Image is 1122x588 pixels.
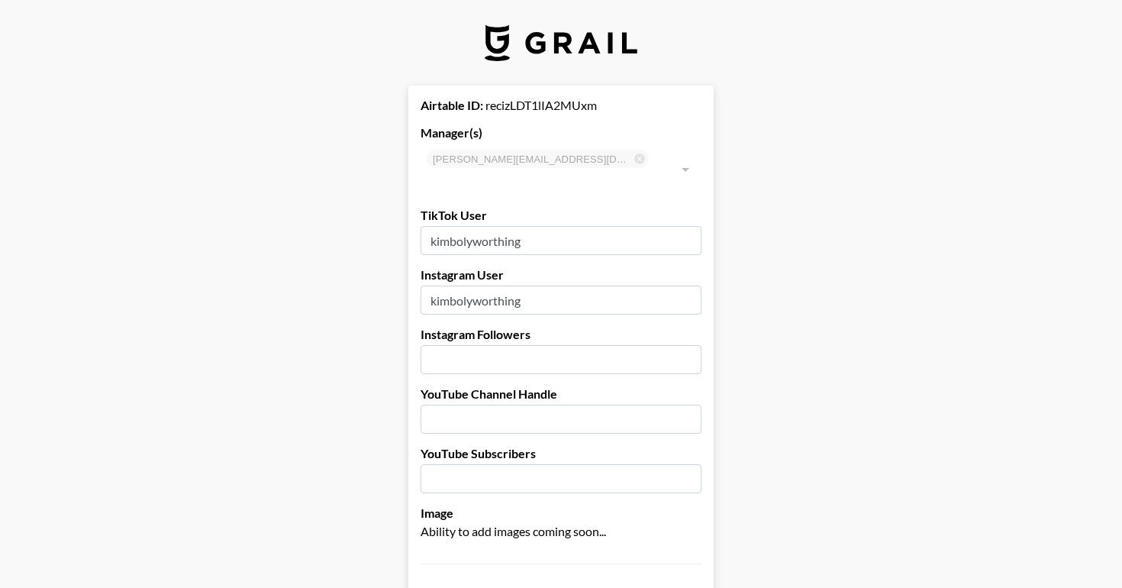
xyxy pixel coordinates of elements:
[421,386,701,402] label: YouTube Channel Handle
[421,506,701,521] label: Image
[421,524,606,538] span: Ability to add images coming soon...
[421,208,701,223] label: TikTok User
[421,446,701,461] label: YouTube Subscribers
[421,98,701,113] div: recizLDT1lIA2MUxm
[421,98,483,112] strong: Airtable ID:
[421,327,701,342] label: Instagram Followers
[485,24,637,61] img: Grail Talent Logo
[421,125,701,141] label: Manager(s)
[421,267,701,283] label: Instagram User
